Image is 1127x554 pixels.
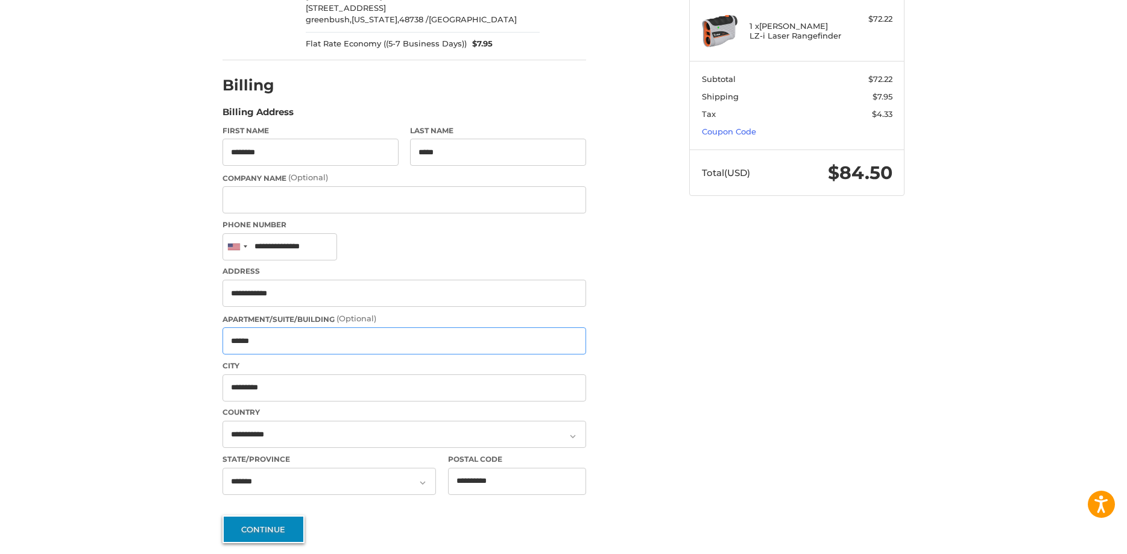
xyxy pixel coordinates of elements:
[872,109,892,119] span: $4.33
[702,109,716,119] span: Tax
[845,13,892,25] div: $72.22
[223,105,294,125] legend: Billing Address
[336,313,376,323] small: (Optional)
[429,14,517,24] span: [GEOGRAPHIC_DATA]
[410,125,586,136] label: Last Name
[223,360,586,371] label: City
[702,167,750,178] span: Total (USD)
[223,313,586,325] label: Apartment/Suite/Building
[750,21,842,41] h4: 1 x [PERSON_NAME] LZ-i Laser Rangefinder
[702,127,756,136] a: Coupon Code
[467,38,493,50] span: $7.95
[306,3,386,13] span: [STREET_ADDRESS]
[702,92,739,101] span: Shipping
[223,76,293,95] h2: Billing
[399,14,429,24] span: 48738 /
[223,219,586,230] label: Phone Number
[223,234,251,260] div: United States: +1
[288,172,328,182] small: (Optional)
[352,14,399,24] span: [US_STATE],
[828,162,892,184] span: $84.50
[306,14,352,24] span: greenbush,
[702,74,736,84] span: Subtotal
[306,38,467,50] span: Flat Rate Economy ((5-7 Business Days))
[223,454,436,465] label: State/Province
[873,92,892,101] span: $7.95
[223,266,586,277] label: Address
[223,407,586,418] label: Country
[1028,521,1127,554] iframe: Google Customer Reviews
[868,74,892,84] span: $72.22
[448,454,587,465] label: Postal Code
[223,172,586,184] label: Company Name
[223,515,305,543] button: Continue
[223,125,399,136] label: First Name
